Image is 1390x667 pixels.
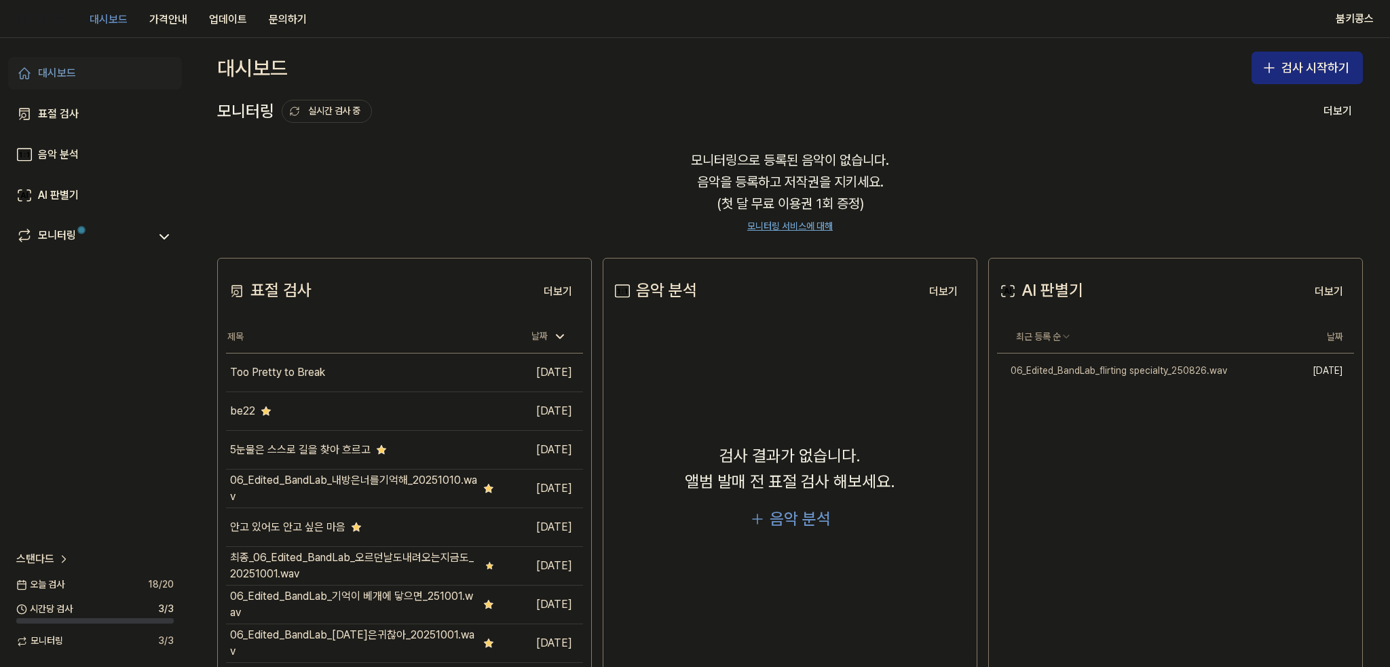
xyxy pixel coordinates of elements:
[1304,278,1354,305] button: 더보기
[1336,11,1374,27] button: 붐키콩스
[494,392,584,431] td: [DATE]
[282,100,372,123] button: 실시간 검사 중
[16,578,64,592] span: 오늘 검사
[16,14,65,24] img: logo
[1313,98,1363,125] button: 더보기
[138,6,198,33] button: 가격안내
[38,65,76,81] div: 대시보드
[230,403,255,419] div: be22
[230,442,371,458] div: 5눈물은 스스로 길을 찾아 흐르고
[1275,321,1354,354] th: 날짜
[918,278,969,305] button: 더보기
[918,277,969,305] a: 더보기
[16,227,149,246] a: 모니터링
[79,6,138,33] button: 대시보드
[997,278,1083,303] div: AI 판별기
[16,551,71,567] a: 스탠다드
[612,278,697,303] div: 음악 분석
[770,506,831,532] div: 음악 분석
[494,586,584,624] td: [DATE]
[494,508,584,547] td: [DATE]
[8,179,182,212] a: AI 판별기
[230,364,325,381] div: Too Pretty to Break
[494,470,584,508] td: [DATE]
[1275,354,1354,389] td: [DATE]
[533,277,583,305] a: 더보기
[230,627,478,660] div: 06_Edited_BandLab_[DATE]은귀찮아_20251001.wav
[148,578,174,592] span: 18 / 20
[38,147,79,163] div: 음악 분석
[258,6,318,33] button: 문의하기
[230,519,345,535] div: 안고 있어도 안고 싶은 마음
[1252,52,1363,84] button: 검사 시작하기
[230,588,478,621] div: 06_Edited_BandLab_기억이 베개에 닿으면_251001.wav
[158,634,174,648] span: 3 / 3
[1304,277,1354,305] a: 더보기
[533,278,583,305] button: 더보기
[749,506,831,532] button: 음악 분석
[38,106,79,122] div: 표절 검사
[8,57,182,90] a: 대시보드
[230,550,480,582] div: 최종_06_Edited_BandLab_오르던날도내려오는지금도_20251001.wav
[217,133,1363,250] div: 모니터링으로 등록된 음악이 없습니다. 음악을 등록하고 저작권을 지키세요. (첫 달 무료 이용권 1회 증정)
[747,220,833,233] a: 모니터링 서비스에 대해
[226,321,494,354] th: 제목
[38,227,76,246] div: 모니터링
[494,624,584,663] td: [DATE]
[16,634,63,648] span: 모니터링
[685,443,895,495] div: 검사 결과가 없습니다. 앨범 발매 전 표절 검사 해보세요.
[494,431,584,470] td: [DATE]
[158,603,174,616] span: 3 / 3
[494,354,584,392] td: [DATE]
[16,603,73,616] span: 시간당 검사
[997,364,1227,378] div: 06_Edited_BandLab_flirting specialty_250826.wav
[198,1,258,38] a: 업데이트
[494,547,584,586] td: [DATE]
[198,6,258,33] button: 업데이트
[8,138,182,171] a: 음악 분석
[526,326,572,347] div: 날짜
[217,98,372,124] div: 모니터링
[226,278,312,303] div: 표절 검사
[217,52,288,84] div: 대시보드
[997,354,1275,389] a: 06_Edited_BandLab_flirting specialty_250826.wav
[16,551,54,567] span: 스탠다드
[230,472,478,505] div: 06_Edited_BandLab_내방은너를기억해_20251010.wav
[38,187,79,204] div: AI 판별기
[8,98,182,130] a: 표절 검사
